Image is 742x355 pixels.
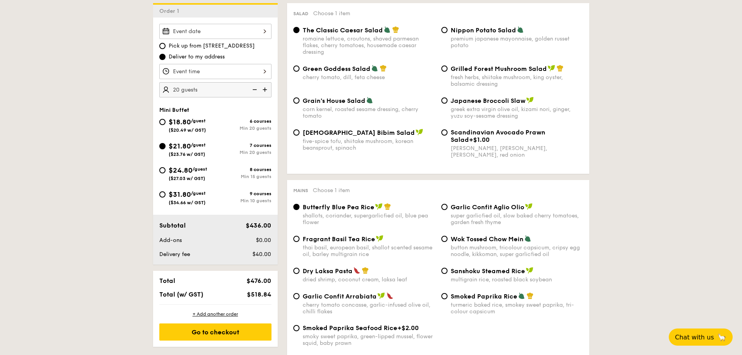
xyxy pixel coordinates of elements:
span: Pick up from [STREET_ADDRESS] [169,42,255,50]
span: $476.00 [247,277,271,284]
span: $18.80 [169,118,191,126]
span: Fragrant Basil Tea Rice [303,235,375,243]
img: icon-vegan.f8ff3823.svg [548,65,555,72]
span: Salad [293,11,308,16]
input: Butterfly Blue Pea Riceshallots, coriander, supergarlicfied oil, blue pea flower [293,204,300,210]
span: ($23.76 w/ GST) [169,152,205,157]
span: Garlic Confit Arrabiata [303,293,377,300]
div: + Add another order [159,311,271,317]
input: Smoked Paprika Riceturmeric baked rice, smokey sweet paprika, tri-colour capsicum [441,293,448,299]
img: icon-vegetarian.fe4039eb.svg [371,65,378,72]
img: icon-vegan.f8ff3823.svg [377,292,385,299]
span: Choose 1 item [313,187,350,194]
input: Garlic Confit Arrabiatacherry tomato concasse, garlic-infused olive oil, chilli flakes [293,293,300,299]
input: Event time [159,64,271,79]
div: Go to checkout [159,323,271,341]
span: 🦙 [717,333,726,342]
div: Min 10 guests [215,198,271,203]
span: Choose 1 item [313,10,350,17]
div: 6 courses [215,118,271,124]
span: Total [159,277,175,284]
input: $21.80/guest($23.76 w/ GST)7 coursesMin 20 guests [159,143,166,149]
input: Sanshoku Steamed Ricemultigrain rice, roasted black soybean [441,268,448,274]
div: five-spice tofu, shiitake mushroom, korean beansprout, spinach [303,138,435,151]
div: romaine lettuce, croutons, shaved parmesan flakes, cherry tomatoes, housemade caesar dressing [303,35,435,55]
input: Nippon Potato Saladpremium japanese mayonnaise, golden russet potato [441,27,448,33]
img: icon-add.58712e84.svg [260,82,271,97]
div: thai basil, european basil, shallot scented sesame oil, barley multigrain rice [303,244,435,258]
span: The Classic Caesar Salad [303,26,383,34]
div: greek extra virgin olive oil, kizami nori, ginger, yuzu soy-sesame dressing [451,106,583,119]
input: Grilled Forest Mushroom Saladfresh herbs, shiitake mushroom, king oyster, balsamic dressing [441,65,448,72]
span: $24.80 [169,166,192,175]
span: Mains [293,188,308,193]
img: icon-spicy.37a8142b.svg [353,267,360,274]
span: Japanese Broccoli Slaw [451,97,525,104]
input: Dry Laksa Pastadried shrimp, coconut cream, laksa leaf [293,268,300,274]
div: turmeric baked rice, smokey sweet paprika, tri-colour capsicum [451,302,583,315]
input: $24.80/guest($27.03 w/ GST)8 coursesMin 15 guests [159,167,166,173]
input: Garlic Confit Aglio Oliosuper garlicfied oil, slow baked cherry tomatoes, garden fresh thyme [441,204,448,210]
div: 7 courses [215,143,271,148]
div: shallots, coriander, supergarlicfied oil, blue pea flower [303,212,435,226]
span: Grain's House Salad [303,97,365,104]
img: icon-vegan.f8ff3823.svg [526,267,534,274]
img: icon-vegetarian.fe4039eb.svg [517,26,524,33]
span: Deliver to my address [169,53,225,61]
input: $31.80/guest($34.66 w/ GST)9 coursesMin 10 guests [159,191,166,198]
input: Scandinavian Avocado Prawn Salad+$1.00[PERSON_NAME], [PERSON_NAME], [PERSON_NAME], red onion [441,129,448,136]
img: icon-chef-hat.a58ddaea.svg [557,65,564,72]
span: Smoked Paprika Rice [451,293,517,300]
img: icon-vegetarian.fe4039eb.svg [518,292,525,299]
span: Total (w/ GST) [159,291,203,298]
span: Scandinavian Avocado Prawn Salad [451,129,545,143]
span: [DEMOGRAPHIC_DATA] Bibim Salad [303,129,415,136]
div: fresh herbs, shiitake mushroom, king oyster, balsamic dressing [451,74,583,87]
div: cherry tomato, dill, feta cheese [303,74,435,81]
span: /guest [191,191,206,196]
span: Nippon Potato Salad [451,26,516,34]
input: Grain's House Saladcorn kernel, roasted sesame dressing, cherry tomato [293,97,300,104]
span: Delivery fee [159,251,190,258]
img: icon-vegan.f8ff3823.svg [375,203,383,210]
span: +$2.00 [397,324,419,332]
span: /guest [191,142,206,148]
span: Add-ons [159,237,182,244]
input: Smoked Paprika Seafood Rice+$2.00smoky sweet paprika, green-lipped mussel, flower squid, baby prawn [293,325,300,331]
input: Event date [159,24,271,39]
img: icon-vegetarian.fe4039eb.svg [384,26,391,33]
img: icon-spicy.37a8142b.svg [386,292,393,299]
div: 9 courses [215,191,271,196]
div: [PERSON_NAME], [PERSON_NAME], [PERSON_NAME], red onion [451,145,583,158]
span: $436.00 [246,222,271,229]
button: Chat with us🦙 [669,329,733,346]
span: ($20.49 w/ GST) [169,127,206,133]
span: Green Goddess Salad [303,65,370,72]
span: Order 1 [159,8,182,14]
span: $40.00 [252,251,271,258]
input: Fragrant Basil Tea Ricethai basil, european basil, shallot scented sesame oil, barley multigrain ... [293,236,300,242]
img: icon-vegan.f8ff3823.svg [376,235,384,242]
input: Deliver to my address [159,54,166,60]
div: multigrain rice, roasted black soybean [451,276,583,283]
img: icon-vegetarian.fe4039eb.svg [366,97,373,104]
div: button mushroom, tricolour capsicum, cripsy egg noodle, kikkoman, super garlicfied oil [451,244,583,258]
input: Wok Tossed Chow Meinbutton mushroom, tricolour capsicum, cripsy egg noodle, kikkoman, super garli... [441,236,448,242]
span: Wok Tossed Chow Mein [451,235,523,243]
span: $31.80 [169,190,191,199]
span: $21.80 [169,142,191,150]
span: Dry Laksa Pasta [303,267,352,275]
div: Min 20 guests [215,150,271,155]
img: icon-chef-hat.a58ddaea.svg [380,65,387,72]
span: Subtotal [159,222,186,229]
span: +$1.00 [469,136,490,143]
span: Butterfly Blue Pea Rice [303,203,374,211]
div: premium japanese mayonnaise, golden russet potato [451,35,583,49]
span: Smoked Paprika Seafood Rice [303,324,397,332]
img: icon-chef-hat.a58ddaea.svg [384,203,391,210]
span: ($27.03 w/ GST) [169,176,205,181]
div: corn kernel, roasted sesame dressing, cherry tomato [303,106,435,119]
img: icon-vegan.f8ff3823.svg [526,97,534,104]
span: Garlic Confit Aglio Olio [451,203,524,211]
div: 8 courses [215,167,271,172]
